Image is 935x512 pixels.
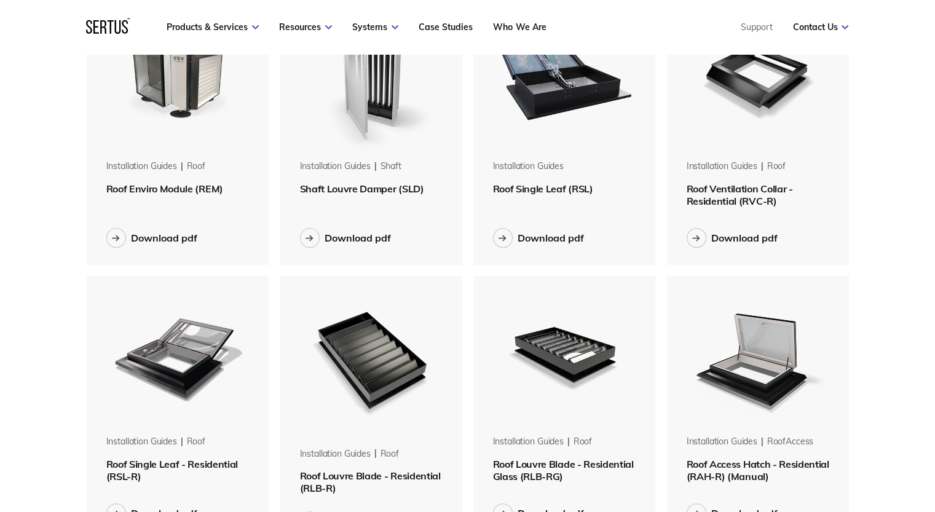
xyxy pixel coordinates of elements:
[711,232,778,244] div: Download pdf
[381,448,399,460] div: roof
[687,183,793,207] span: Roof Ventilation Collar - Residential (RVC-R)
[106,228,197,248] button: Download pdf
[740,22,772,33] a: Support
[767,160,786,173] div: roof
[493,228,584,248] button: Download pdf
[687,458,829,482] span: Roof Access Hatch - Residential (RAH-R) (Manual)
[493,436,564,448] div: Installation Guides
[167,22,259,33] a: Products & Services
[300,183,424,195] span: Shaft Louvre Damper (SLD)
[187,160,205,173] div: roof
[352,22,398,33] a: Systems
[300,470,441,494] span: Roof Louvre Blade - Residential (RLB-R)
[106,458,238,482] span: Roof Single Leaf - Residential (RSL-R)
[381,160,401,173] div: shaft
[687,160,757,173] div: Installation Guides
[493,458,634,482] span: Roof Louvre Blade - Residential Glass (RLB-RG)
[131,232,197,244] div: Download pdf
[187,436,205,448] div: roof
[300,228,391,248] button: Download pdf
[106,183,223,195] span: Roof Enviro Module (REM)
[279,22,332,33] a: Resources
[574,436,592,448] div: roof
[493,160,564,173] div: Installation Guides
[300,448,371,460] div: Installation Guides
[687,436,757,448] div: Installation Guides
[493,22,546,33] a: Who We Are
[106,436,177,448] div: Installation Guides
[325,232,391,244] div: Download pdf
[106,160,177,173] div: Installation Guides
[419,22,473,33] a: Case Studies
[792,22,848,33] a: Contact Us
[687,228,778,248] button: Download pdf
[300,160,371,173] div: Installation Guides
[714,369,935,512] iframe: Chat Widget
[493,183,593,195] span: Roof Single Leaf (RSL)
[518,232,584,244] div: Download pdf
